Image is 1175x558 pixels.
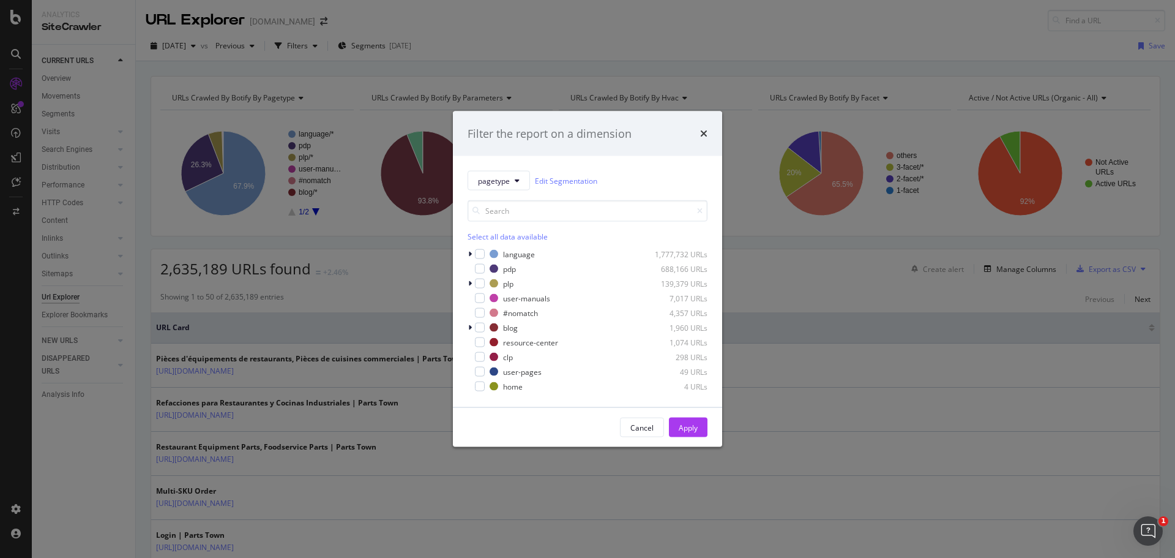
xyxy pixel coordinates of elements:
div: pdp [503,263,516,274]
div: #nomatch [503,307,538,318]
div: 4,357 URLs [647,307,707,318]
div: resource-center [503,337,558,347]
div: user-pages [503,366,542,377]
button: Cancel [620,418,664,437]
div: 1,777,732 URLs [647,249,707,259]
span: pagetype [478,175,510,186]
div: language [503,249,535,259]
iframe: Intercom live chat [1133,516,1163,546]
div: 1,074 URLs [647,337,707,347]
div: 688,166 URLs [647,263,707,274]
div: 49 URLs [647,366,707,377]
div: plp [503,278,513,288]
div: Apply [679,422,698,432]
div: Cancel [630,422,654,432]
div: 7,017 URLs [647,293,707,303]
div: Filter the report on a dimension [468,126,632,141]
div: user-manuals [503,293,550,303]
div: 139,379 URLs [647,278,707,288]
button: Apply [669,418,707,437]
a: Edit Segmentation [535,174,597,187]
div: clp [503,352,513,362]
input: Search [468,200,707,222]
span: 1 [1158,516,1168,526]
div: blog [503,322,518,333]
div: 298 URLs [647,352,707,362]
div: Select all data available [468,232,707,242]
div: times [700,126,707,141]
div: 1,960 URLs [647,322,707,333]
button: pagetype [468,171,530,190]
div: modal [453,111,722,447]
div: home [503,381,523,391]
div: 4 URLs [647,381,707,391]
